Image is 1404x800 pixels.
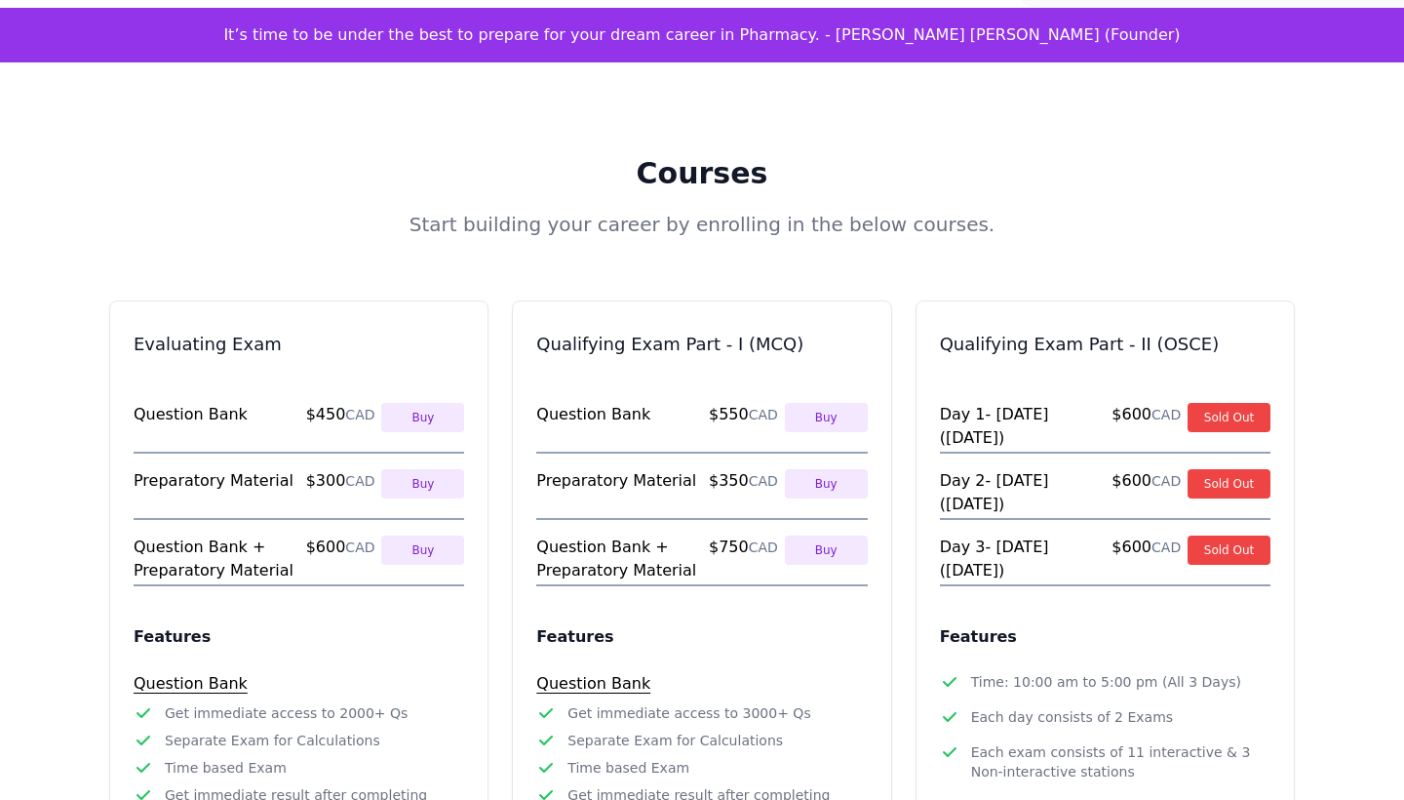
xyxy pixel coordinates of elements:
[306,536,375,584] span: $ 600
[940,469,1106,518] span: Day 2 - [DATE] ([DATE])
[1111,403,1181,452] span: $ 600
[381,536,464,565] button: Buy
[306,469,375,518] span: $ 300
[536,334,803,354] a: Qualifying Exam Part - I (MCQ)
[940,536,1106,584] span: Day 3 - [DATE] ([DATE])
[709,403,778,452] span: $ 550
[1151,407,1181,422] span: CAD
[1188,469,1270,499] button: Sold Out
[381,403,464,432] button: Buy
[345,407,374,422] span: CAD
[1151,540,1181,555] span: CAD
[749,473,778,489] span: CAD
[749,407,778,422] span: CAD
[567,758,689,778] span: Time based Exam
[1188,536,1270,565] button: Sold Out
[1151,473,1181,489] span: CAD
[134,403,299,452] span: Question Bank
[785,403,868,432] button: Buy
[536,403,702,452] span: Question Bank
[971,742,1270,781] span: Each exam consists of 11 interactive & 3 Non-interactive stations
[536,625,867,649] h2: Features
[306,403,375,452] span: $ 450
[134,625,464,649] h2: Features
[165,703,408,723] span: Get immediate access to 2000+ Qs
[940,334,1220,354] a: Qualifying Exam Part - II (OSCE)
[971,672,1241,692] span: Time: 10:00 am to 5:00 pm (All 3 Days)
[940,625,1270,649] h2: Features
[709,536,778,584] span: $ 750
[971,707,1173,727] span: Each day consists of 2 Exams
[134,469,299,518] span: Preparatory Material
[109,211,1295,238] p: Start building your career by enrolling in the below courses.
[109,156,1295,191] h1: Courses
[785,469,868,499] button: Buy
[1111,536,1181,584] span: $ 600
[749,540,778,555] span: CAD
[134,334,282,354] a: Evaluating Exam
[1188,403,1270,432] button: Sold Out
[709,469,778,518] span: $ 350
[940,403,1106,452] span: Day 1 - [DATE] ([DATE])
[345,473,374,489] span: CAD
[381,469,464,499] button: Buy
[165,758,287,778] span: Time based Exam
[134,536,299,584] span: Question Bank + Preparatory Material
[567,731,783,750] span: Separate Exam for Calculations
[345,540,374,555] span: CAD
[536,469,702,518] span: Preparatory Material
[567,703,810,723] span: Get immediate access to 3000+ Qs
[1111,469,1181,518] span: $ 600
[134,672,464,696] h3: Question Bank
[785,536,868,565] button: Buy
[165,731,380,750] span: Separate Exam for Calculations
[536,536,702,584] span: Question Bank + Preparatory Material
[536,672,867,696] h3: Question Bank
